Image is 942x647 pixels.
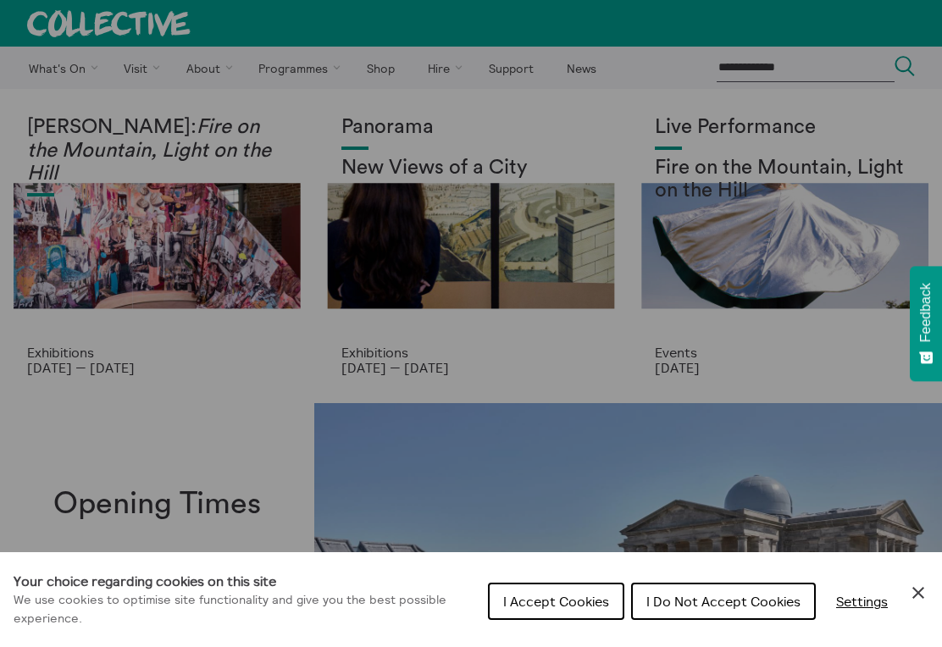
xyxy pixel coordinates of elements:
button: Settings [823,584,901,618]
span: I Do Not Accept Cookies [646,593,801,610]
button: I Do Not Accept Cookies [631,583,816,620]
span: Feedback [918,283,934,342]
button: I Accept Cookies [488,583,624,620]
span: Settings [836,593,888,610]
button: Feedback - Show survey [910,266,942,381]
span: I Accept Cookies [503,593,609,610]
h1: Your choice regarding cookies on this site [14,571,474,591]
button: Close Cookie Control [908,583,928,603]
p: We use cookies to optimise site functionality and give you the best possible experience. [14,591,474,628]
